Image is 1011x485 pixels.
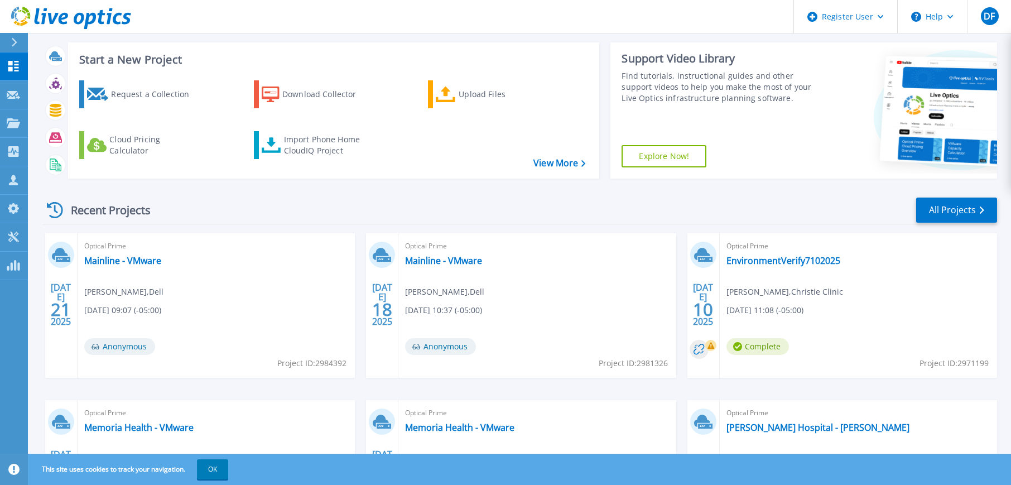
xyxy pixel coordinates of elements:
[79,80,204,108] a: Request a Collection
[405,407,669,419] span: Optical Prime
[372,305,392,314] span: 18
[405,240,669,252] span: Optical Prime
[84,286,163,298] span: [PERSON_NAME] , Dell
[919,357,989,369] span: Project ID: 2971199
[405,422,514,433] a: Memoria Health - VMware
[405,304,482,316] span: [DATE] 10:37 (-05:00)
[428,80,552,108] a: Upload Files
[79,54,585,66] h3: Start a New Project
[984,12,995,21] span: DF
[726,255,840,266] a: EnvironmentVerify7102025
[405,338,476,355] span: Anonymous
[282,83,372,105] div: Download Collector
[43,196,166,224] div: Recent Projects
[277,357,346,369] span: Project ID: 2984392
[726,286,843,298] span: [PERSON_NAME] , Christie Clinic
[111,83,200,105] div: Request a Collection
[84,407,348,419] span: Optical Prime
[622,70,818,104] div: Find tutorials, instructional guides and other support videos to help you make the most of your L...
[197,459,228,479] button: OK
[284,134,371,156] div: Import Phone Home CloudIQ Project
[254,80,378,108] a: Download Collector
[84,304,161,316] span: [DATE] 09:07 (-05:00)
[405,286,484,298] span: [PERSON_NAME] , Dell
[405,255,482,266] a: Mainline - VMware
[51,305,71,314] span: 21
[109,134,199,156] div: Cloud Pricing Calculator
[79,131,204,159] a: Cloud Pricing Calculator
[726,304,803,316] span: [DATE] 11:08 (-05:00)
[84,338,155,355] span: Anonymous
[372,284,393,325] div: [DATE] 2025
[459,83,548,105] div: Upload Files
[405,453,484,465] span: [PERSON_NAME] , Dell
[84,453,163,465] span: [PERSON_NAME] , Dell
[533,158,585,169] a: View More
[726,338,789,355] span: Complete
[916,198,997,223] a: All Projects
[31,459,228,479] span: This site uses cookies to track your navigation.
[50,284,71,325] div: [DATE] 2025
[599,357,668,369] span: Project ID: 2981326
[84,422,194,433] a: Memoria Health - VMware
[726,422,909,433] a: [PERSON_NAME] Hospital - [PERSON_NAME]
[693,305,713,314] span: 10
[726,240,990,252] span: Optical Prime
[84,240,348,252] span: Optical Prime
[692,284,714,325] div: [DATE] 2025
[726,407,990,419] span: Optical Prime
[622,51,818,66] div: Support Video Library
[84,255,161,266] a: Mainline - VMware
[622,145,706,167] a: Explore Now!
[726,453,806,465] span: [PERSON_NAME] , Dell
